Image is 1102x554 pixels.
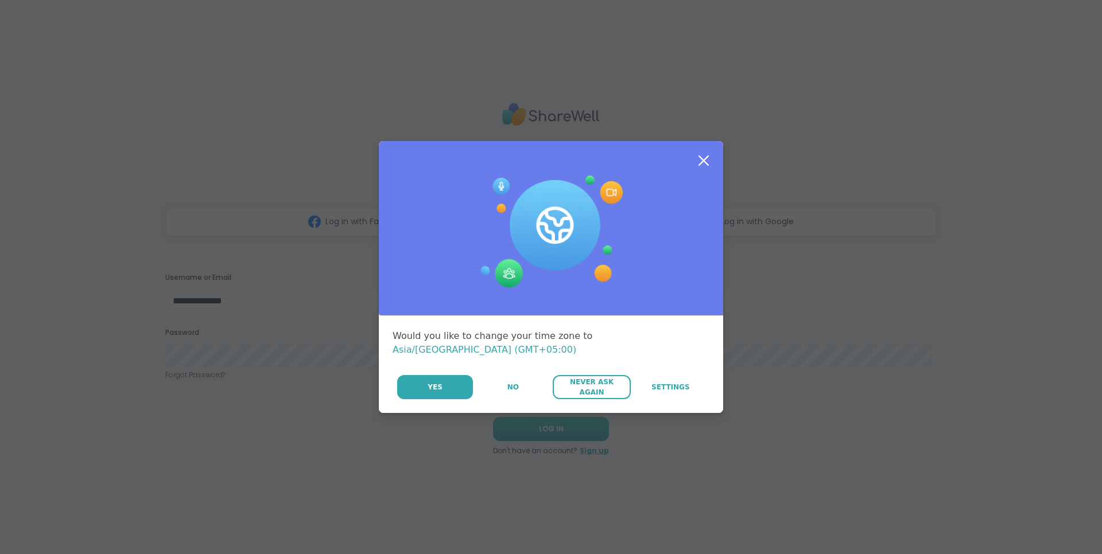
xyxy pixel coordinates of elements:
[397,375,473,399] button: Yes
[393,329,709,357] div: Would you like to change your time zone to
[393,344,576,355] span: Asia/[GEOGRAPHIC_DATA] (GMT+05:00)
[428,382,443,392] span: Yes
[507,382,519,392] span: No
[651,382,690,392] span: Settings
[479,175,623,288] img: Session Experience
[474,375,552,399] button: No
[553,375,630,399] button: Never Ask Again
[632,375,709,399] a: Settings
[558,377,624,397] span: Never Ask Again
